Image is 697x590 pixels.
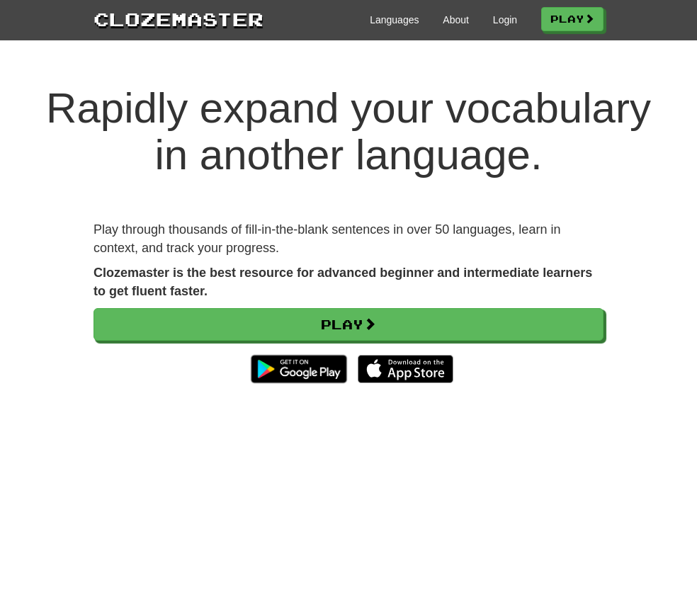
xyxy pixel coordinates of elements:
[93,221,603,257] p: Play through thousands of fill-in-the-blank sentences in over 50 languages, learn in context, and...
[370,13,419,27] a: Languages
[244,348,353,390] img: Get it on Google Play
[93,266,592,298] strong: Clozemaster is the best resource for advanced beginner and intermediate learners to get fluent fa...
[443,13,469,27] a: About
[93,6,263,32] a: Clozemaster
[493,13,517,27] a: Login
[541,7,603,31] a: Play
[93,308,603,341] a: Play
[358,355,453,383] img: Download_on_the_App_Store_Badge_US-UK_135x40-25178aeef6eb6b83b96f5f2d004eda3bffbb37122de64afbaef7...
